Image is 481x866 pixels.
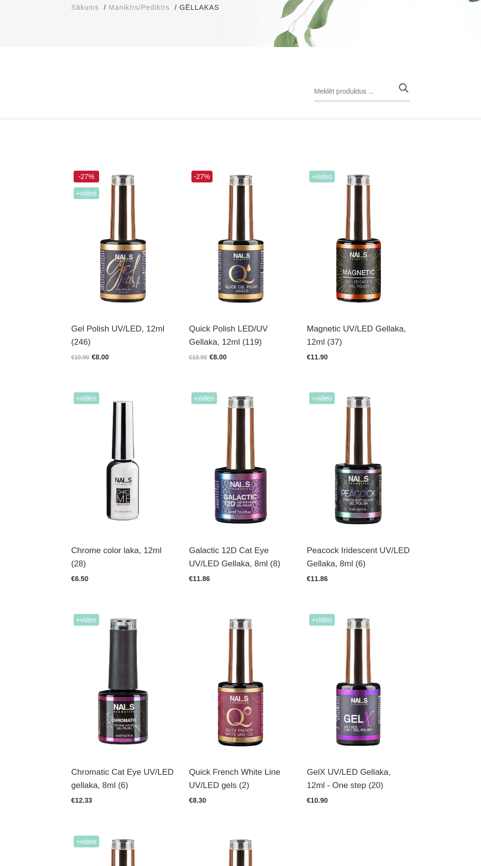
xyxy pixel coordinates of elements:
[180,2,229,13] li: Gēllakas
[307,353,328,361] span: €11.90
[71,3,99,11] span: Sākums
[307,611,410,753] img: Trīs vienā - bāze, tonis, tops (trausliem nagiem vēlams papildus lietot bāzi). Ilgnoturīga un int...
[71,168,174,310] img: Ilgnoturīga, intensīvi pigmentēta gellaka. Viegli klājas, lieliski žūst, nesaraujas, neatkāpjas n...
[74,836,99,847] span: +Video
[189,168,292,310] img: Ātri, ērti un vienkārši!Intensīvi pigmentēta gellaka, kas perfekti klājas arī vienā slānī, tādā v...
[307,390,410,532] img: Hameleona efekta gellakas pārklājums. Intensīvam rezultātam lietot uz melna pamattoņa, tādā veidā...
[191,171,213,182] span: -27%
[307,796,328,804] span: €10.90
[74,392,99,404] span: +Video
[309,614,335,626] span: +Video
[71,354,89,361] span: €10.90
[307,168,410,310] img: Ilgnoturīga gellaka, kas sastāv no metāla mikrodaļiņām, kuras īpaša magnēta ietekmē var pārvērst ...
[71,575,88,583] span: €6.50
[307,322,410,349] a: Magnetic UV/LED Gellaka, 12ml (37)
[307,544,410,570] a: Peacock Iridescent UV/LED Gellaka, 8ml (6)
[92,353,109,361] span: €8.00
[71,544,174,570] a: Chrome color laka, 12ml (28)
[309,171,335,182] span: +Video
[314,82,410,102] input: Meklēt produktus ...
[189,796,206,804] span: €8.30
[71,765,174,792] a: Chromatic Cat Eye UV/LED gellaka, 8ml (6)
[108,2,169,13] a: Manikīrs/Pedikīrs
[189,765,292,792] a: Quick French White Line UV/LED gels (2)
[71,322,174,349] a: Gel Polish UV/LED, 12ml (246)
[108,3,169,11] span: Manikīrs/Pedikīrs
[191,392,217,404] span: +Video
[210,353,227,361] span: €8.00
[189,544,292,570] a: Galactic 12D Cat Eye UV/LED Gellaka, 8ml (8)
[307,575,328,583] span: €11.86
[309,392,335,404] span: +Video
[189,575,210,583] span: €11.86
[189,354,207,361] span: €10.90
[307,765,410,792] a: GelX UV/LED Gellaka, 12ml - One step (20)
[71,390,174,532] img: Paredzēta hromēta jeb spoguļspīduma efekta veidošanai uz pilnas naga plātnes vai atsevišķiem diza...
[74,187,99,199] span: +Video
[189,390,292,532] img: Daudzdimensionāla magnētiskā gellaka, kas satur smalkas, atstarojošas hroma daļiņas. Ar īpaša mag...
[74,171,99,182] span: -27%
[189,611,292,753] img: Quick French White Line - īpaši izstrādāta pigmentēta baltā gellaka perfektam franču manikīram.* ...
[189,322,292,349] a: Quick Polish LED/UV Gellaka, 12ml (119)
[71,796,92,804] span: €12.33
[71,2,99,13] a: Sākums
[74,614,99,626] span: +Video
[71,611,174,753] img: Chromatic magnētiskā dizaina gellaka ar smalkām, atstarojošām hroma daļiņām. Izteiksmīgs 4D efekt...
